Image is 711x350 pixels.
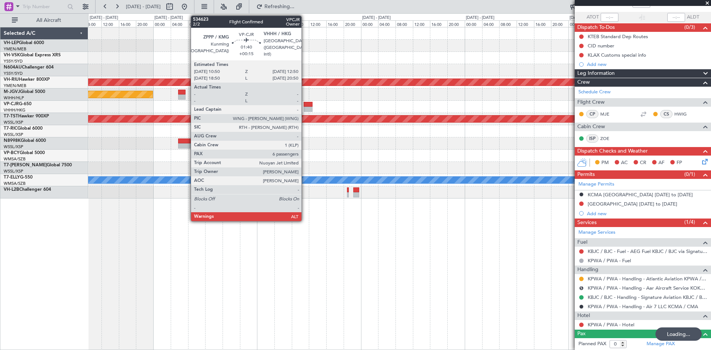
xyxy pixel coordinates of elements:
[4,139,46,143] a: N8998KGlobal 6000
[517,20,534,27] div: 12:00
[413,20,430,27] div: 12:00
[684,23,695,31] span: (0/3)
[309,20,326,27] div: 12:00
[577,311,590,320] span: Hotel
[577,69,615,78] span: Leg Information
[677,159,682,167] span: FP
[4,132,23,137] a: WSSL/XSP
[257,20,274,27] div: 00:00
[601,13,618,22] input: --:--
[4,83,26,89] a: YMEN/MEB
[258,15,287,21] div: [DATE] - [DATE]
[4,71,23,76] a: YSSY/SYD
[126,3,161,10] span: [DATE] - [DATE]
[577,238,587,247] span: Fuel
[578,181,614,188] a: Manage Permits
[240,20,257,27] div: 20:00
[4,144,23,150] a: WSSL/XSP
[588,248,707,254] a: KBJC / BJC - Fuel - AEG Fuel KBJC / BJC via Signature (EJ Asia Only)
[660,110,672,118] div: CS
[588,285,707,291] a: KPWA / PWA - Handling - Aar Aircraft Service KOKC / OKC
[587,14,599,21] span: ATOT
[4,181,26,186] a: WMSA/SZB
[600,135,617,142] a: ZOE
[4,107,26,113] a: VHHH/HKG
[588,303,698,310] a: KPWA / PWA - Handling - Air 7 LLC KCMA / CMA
[4,65,22,70] span: N604AU
[588,257,631,264] a: KPWA / PWA - Fuel
[4,187,19,192] span: VH-L2B
[395,20,413,27] div: 08:00
[687,14,699,21] span: ALDT
[4,114,18,119] span: T7-TST
[90,15,118,21] div: [DATE] - [DATE]
[587,210,707,217] div: Add new
[4,114,49,119] a: T7-TSTHawker 900XP
[658,159,664,167] span: AF
[171,20,188,27] div: 04:00
[274,20,292,27] div: 04:00
[23,1,65,12] input: Trip Number
[4,77,50,82] a: VH-RIUHawker 800XP
[640,159,646,167] span: CR
[588,191,693,198] div: KCMA [GEOGRAPHIC_DATA] [DATE] to [DATE]
[577,123,605,131] span: Cabin Crew
[588,294,707,300] a: KBJC / BJC - Handling - Signature Aviation KBJC / BJC
[578,229,615,236] a: Manage Services
[586,110,598,118] div: CP
[344,20,361,27] div: 20:00
[578,89,611,96] a: Schedule Crew
[447,20,465,27] div: 20:00
[4,156,26,162] a: WMSA/SZB
[362,15,391,21] div: [DATE] - [DATE]
[4,90,45,94] a: M-JGVJGlobal 5000
[588,43,614,49] div: CID number
[588,33,648,40] div: KTEB Standard Dep Routes
[586,134,598,143] div: ISP
[587,61,707,67] div: Add new
[601,159,609,167] span: PM
[577,170,595,179] span: Permits
[4,102,19,106] span: VP-CJR
[253,1,297,13] button: Refreshing...
[326,20,344,27] div: 16:00
[647,340,675,348] a: Manage PAX
[534,20,551,27] div: 16:00
[577,330,585,338] span: Pax
[621,159,628,167] span: AC
[568,20,586,27] div: 00:00
[4,46,26,52] a: YMEN/MEB
[154,15,183,21] div: [DATE] - [DATE]
[579,286,584,290] button: S
[4,65,54,70] a: N604AUChallenger 604
[4,163,47,167] span: T7-[PERSON_NAME]
[4,151,20,155] span: VP-BCY
[264,4,295,9] span: Refreshing...
[684,170,695,178] span: (0/1)
[4,53,20,57] span: VH-VSK
[430,20,447,27] div: 16:00
[465,20,482,27] div: 00:00
[577,98,605,107] span: Flight Crew
[188,20,206,27] div: 08:00
[19,18,78,23] span: All Aircraft
[577,78,590,87] span: Crew
[4,126,43,131] a: T7-RICGlobal 6000
[4,53,61,57] a: VH-VSKGlobal Express XRS
[655,327,702,341] div: Loading...
[577,147,648,156] span: Dispatch Checks and Weather
[205,20,223,27] div: 12:00
[577,23,615,32] span: Dispatch To-Dos
[292,20,309,27] div: 08:00
[684,218,695,226] span: (1/4)
[378,20,395,27] div: 04:00
[8,14,80,26] button: All Aircraft
[588,321,634,328] a: KPWA / PWA - Hotel
[4,90,20,94] span: M-JGVJ
[4,77,19,82] span: VH-RIU
[577,266,598,274] span: Handling
[4,59,23,64] a: YSSY/SYD
[153,20,171,27] div: 00:00
[4,126,17,131] span: T7-RIC
[600,111,617,117] a: MJE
